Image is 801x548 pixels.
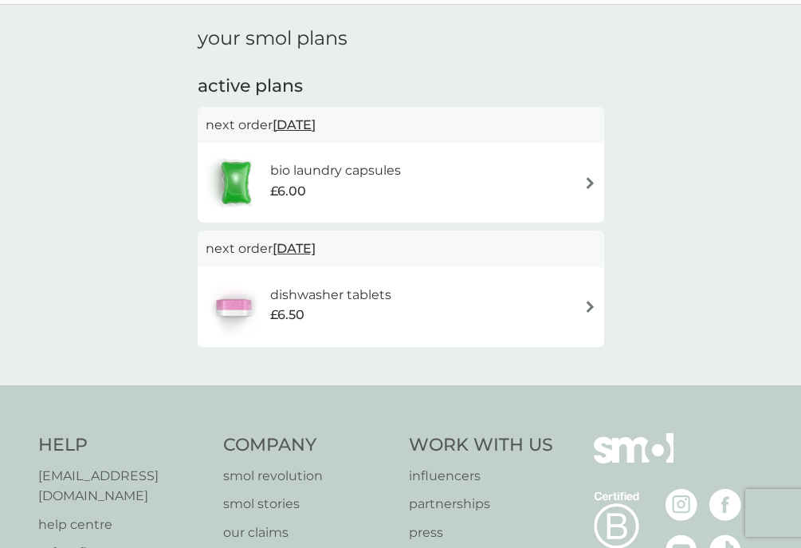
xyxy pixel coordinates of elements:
a: influencers [409,466,553,487]
a: smol stories [223,494,393,514]
img: visit the smol Facebook page [709,489,741,521]
span: £6.50 [270,305,304,325]
img: visit the smol Instagram page [666,489,697,521]
h1: your smol plans [198,27,604,50]
img: bio laundry capsules [206,155,266,211]
a: help centre [38,514,208,535]
p: next order [206,239,596,259]
h4: Work With Us [409,433,553,458]
img: smol [594,433,673,487]
span: £6.00 [270,181,306,202]
a: smol revolution [223,466,393,487]
h6: bio laundry capsules [270,160,401,181]
img: dishwasher tablets [206,279,261,335]
a: partnerships [409,494,553,514]
h2: active plans [198,74,604,99]
p: next order [206,115,596,136]
img: arrow right [584,301,596,313]
a: [EMAIL_ADDRESS][DOMAIN_NAME] [38,466,208,507]
img: arrow right [584,177,596,189]
span: [DATE] [273,109,316,140]
a: press [409,522,553,543]
a: our claims [223,522,393,543]
span: [DATE] [273,233,316,264]
h4: Company [223,433,393,458]
h6: dishwasher tablets [270,285,391,306]
h4: Help [38,433,208,458]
